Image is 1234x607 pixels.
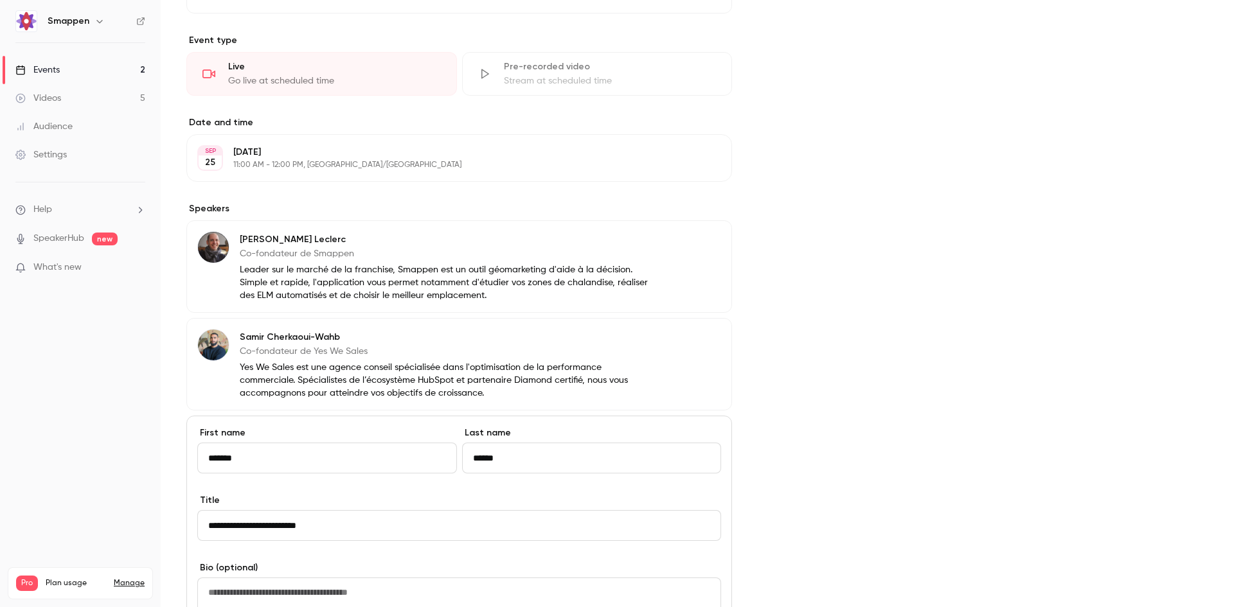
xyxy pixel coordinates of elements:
[130,262,145,274] iframe: Noticeable Trigger
[15,92,61,105] div: Videos
[233,146,664,159] p: [DATE]
[198,330,229,360] img: Samir Cherkaoui-Wahb
[240,263,648,302] p: Leader sur le marché de la franchise, Smappen est un outil géomarketing d'aide à la décision. Sim...
[462,52,733,96] div: Pre-recorded videoStream at scheduled time
[228,75,441,87] div: Go live at scheduled time
[462,427,722,439] label: Last name
[46,578,106,588] span: Plan usage
[15,64,60,76] div: Events
[205,156,215,169] p: 25
[33,261,82,274] span: What's new
[33,203,52,216] span: Help
[240,233,648,246] p: [PERSON_NAME] Leclerc
[48,15,89,28] h6: Smappen
[197,494,721,507] label: Title
[186,52,457,96] div: LiveGo live at scheduled time
[197,427,457,439] label: First name
[15,120,73,133] div: Audience
[33,232,84,245] a: SpeakerHub
[186,34,732,47] p: Event type
[186,318,732,410] div: Samir Cherkaoui-WahbSamir Cherkaoui-WahbCo-fondateur de Yes We SalesYes We Sales est une agence c...
[15,148,67,161] div: Settings
[186,116,732,129] label: Date and time
[240,247,648,260] p: Co-fondateur de Smappen
[240,331,648,344] p: Samir Cherkaoui-Wahb
[240,345,648,358] p: Co-fondateur de Yes We Sales
[186,202,732,215] label: Speakers
[504,60,717,73] div: Pre-recorded video
[15,203,145,216] li: help-dropdown-opener
[197,561,721,574] label: Bio (optional)
[186,220,732,313] div: Laurent Leclerc[PERSON_NAME] LeclercCo-fondateur de SmappenLeader sur le marché de la franchise, ...
[114,578,145,588] a: Manage
[228,60,441,73] div: Live
[504,75,717,87] div: Stream at scheduled time
[233,160,664,170] p: 11:00 AM - 12:00 PM, [GEOGRAPHIC_DATA]/[GEOGRAPHIC_DATA]
[240,361,648,400] p: Yes We Sales est une agence conseil spécialisée dans l'optimisation de la performance commerciale...
[92,233,118,245] span: new
[198,232,229,263] img: Laurent Leclerc
[16,11,37,31] img: Smappen
[16,576,38,591] span: Pro
[199,146,222,155] div: SEP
